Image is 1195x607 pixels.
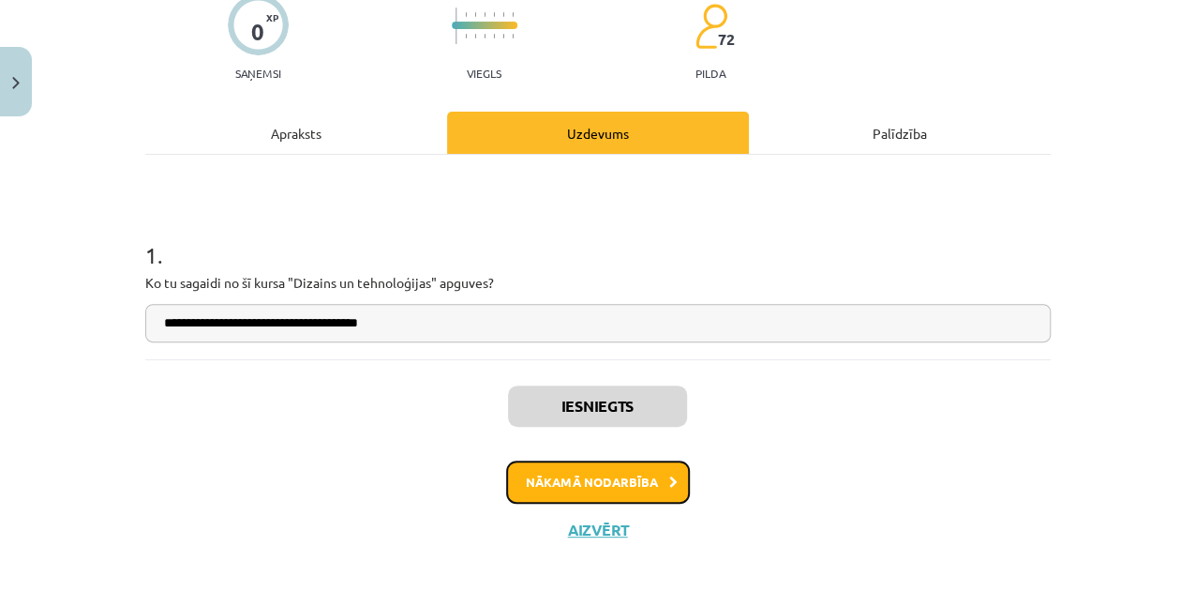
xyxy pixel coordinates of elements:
img: icon-short-line-57e1e144782c952c97e751825c79c345078a6d821885a25fce030b3d8c18986b.svg [502,12,504,17]
div: Apraksts [145,112,447,154]
span: 72 [718,31,735,48]
img: icon-short-line-57e1e144782c952c97e751825c79c345078a6d821885a25fce030b3d8c18986b.svg [493,12,495,17]
p: Ko tu sagaidi no šī kursa "Dizains un tehnoloģijas" apguves? [145,273,1051,293]
div: 0 [251,19,264,45]
h1: 1 . [145,209,1051,267]
p: Viegls [467,67,501,80]
div: Palīdzība [749,112,1051,154]
button: Aizvērt [562,521,634,539]
img: icon-short-line-57e1e144782c952c97e751825c79c345078a6d821885a25fce030b3d8c18986b.svg [465,34,467,38]
img: students-c634bb4e5e11cddfef0936a35e636f08e4e9abd3cc4e673bd6f9a4125e45ecb1.svg [695,3,727,50]
img: icon-short-line-57e1e144782c952c97e751825c79c345078a6d821885a25fce030b3d8c18986b.svg [493,34,495,38]
p: Saņemsi [228,67,289,80]
button: Iesniegts [508,386,687,427]
img: icon-short-line-57e1e144782c952c97e751825c79c345078a6d821885a25fce030b3d8c18986b.svg [512,34,514,38]
img: icon-close-lesson-0947bae3869378f0d4975bcd49f059093ad1ed9edebbc8119c70593378902aed.svg [12,77,20,89]
img: icon-short-line-57e1e144782c952c97e751825c79c345078a6d821885a25fce030b3d8c18986b.svg [484,12,485,17]
img: icon-short-line-57e1e144782c952c97e751825c79c345078a6d821885a25fce030b3d8c18986b.svg [484,34,485,38]
img: icon-short-line-57e1e144782c952c97e751825c79c345078a6d821885a25fce030b3d8c18986b.svg [474,12,476,17]
img: icon-short-line-57e1e144782c952c97e751825c79c345078a6d821885a25fce030b3d8c18986b.svg [465,12,467,17]
img: icon-short-line-57e1e144782c952c97e751825c79c345078a6d821885a25fce030b3d8c18986b.svg [474,34,476,38]
img: icon-long-line-d9ea69661e0d244f92f715978eff75569469978d946b2353a9bb055b3ed8787d.svg [456,8,457,44]
div: Uzdevums [447,112,749,154]
img: icon-short-line-57e1e144782c952c97e751825c79c345078a6d821885a25fce030b3d8c18986b.svg [502,34,504,38]
img: icon-short-line-57e1e144782c952c97e751825c79c345078a6d821885a25fce030b3d8c18986b.svg [512,12,514,17]
span: XP [266,12,278,23]
button: Nākamā nodarbība [506,461,690,504]
p: pilda [695,67,725,80]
